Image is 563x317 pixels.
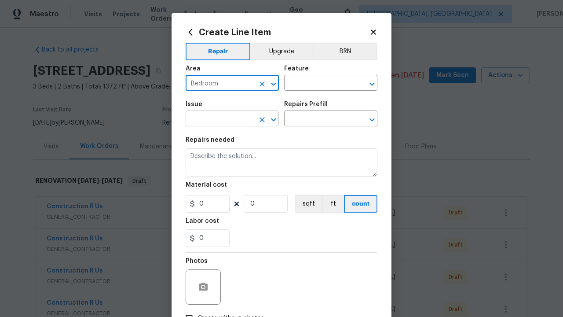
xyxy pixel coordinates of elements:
button: Open [366,114,378,126]
h5: Photos [186,258,208,264]
button: Clear [256,78,268,90]
button: count [344,195,377,213]
h5: Area [186,66,201,72]
button: ft [322,195,344,213]
button: Open [267,78,280,90]
h5: Material cost [186,182,227,188]
h5: Labor cost [186,218,219,224]
h5: Repairs needed [186,137,234,143]
button: BRN [313,43,377,60]
h5: Issue [186,101,202,107]
button: Open [267,114,280,126]
h5: Feature [284,66,309,72]
h2: Create Line Item [186,27,369,37]
button: Clear [256,114,268,126]
h5: Repairs Prefill [284,101,328,107]
button: sqft [295,195,322,213]
button: Upgrade [250,43,313,60]
button: Open [366,78,378,90]
button: Repair [186,43,250,60]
